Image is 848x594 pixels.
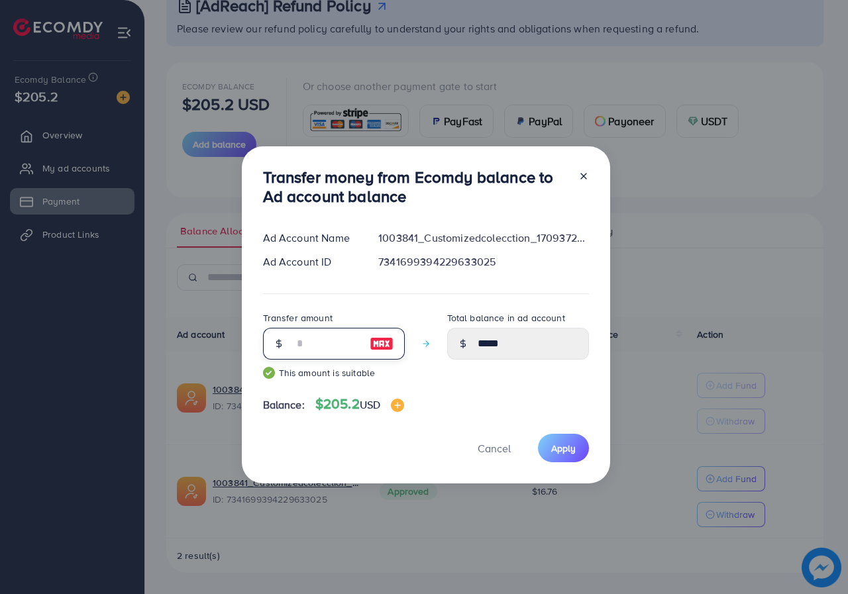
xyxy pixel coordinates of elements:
[461,434,527,462] button: Cancel
[263,168,568,206] h3: Transfer money from Ecomdy balance to Ad account balance
[252,230,368,246] div: Ad Account Name
[252,254,368,270] div: Ad Account ID
[368,230,599,246] div: 1003841_Customizedcolecction_1709372613954
[391,399,404,412] img: image
[370,336,394,352] img: image
[263,311,333,324] label: Transfer amount
[447,311,565,324] label: Total balance in ad account
[538,434,589,462] button: Apply
[263,367,275,379] img: guide
[368,254,599,270] div: 7341699394229633025
[551,442,576,455] span: Apply
[315,396,404,413] h4: $205.2
[263,397,305,413] span: Balance:
[360,397,380,412] span: USD
[263,366,405,379] small: This amount is suitable
[478,441,511,456] span: Cancel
